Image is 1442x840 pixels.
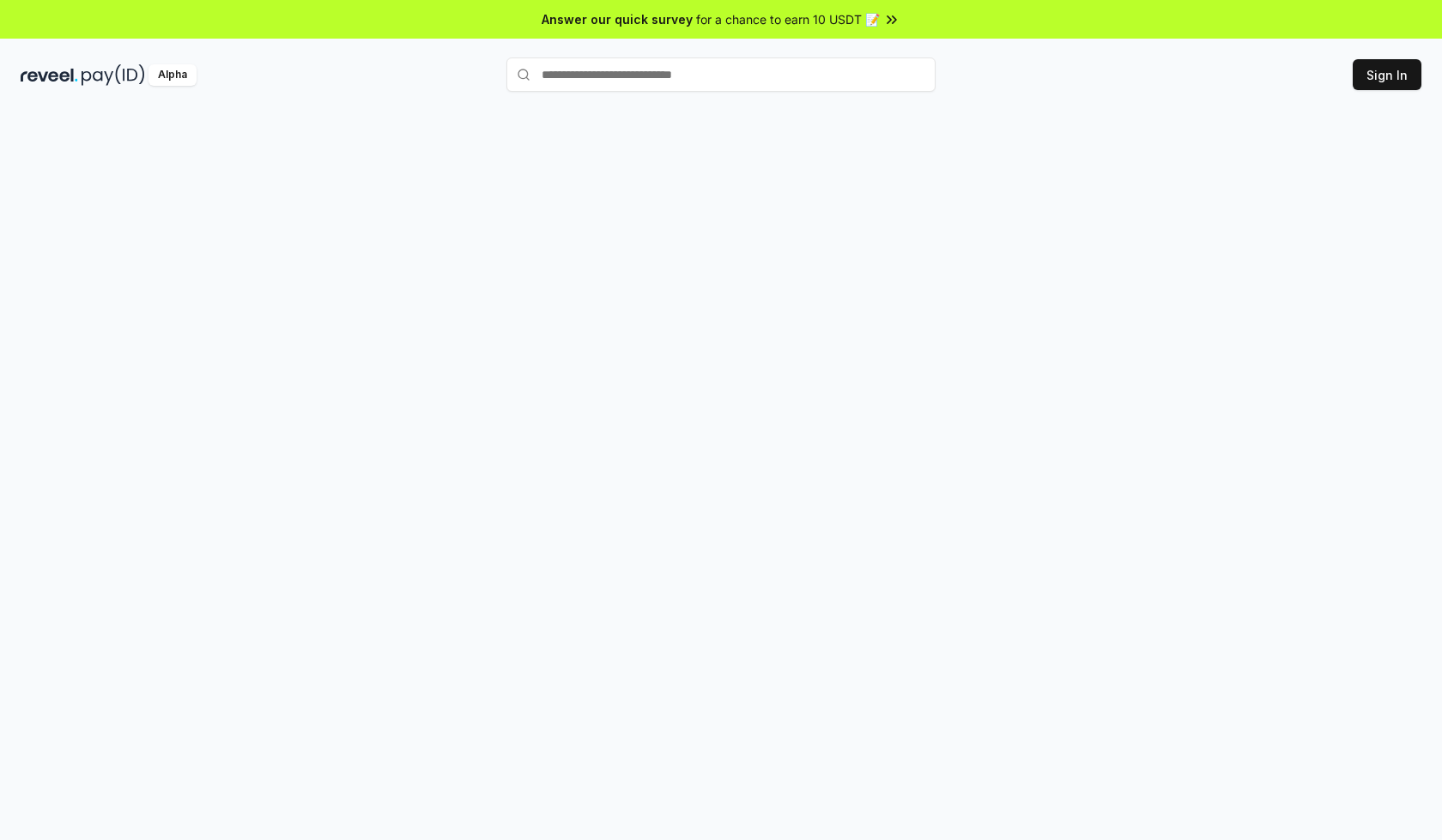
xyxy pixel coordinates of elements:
[82,64,145,86] img: pay_id
[696,10,880,28] span: for a chance to earn 10 USDT 📝
[1353,59,1421,90] button: Sign In
[21,64,78,86] img: reveel_dark
[148,64,197,86] div: Alpha
[542,10,693,28] span: Answer our quick survey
